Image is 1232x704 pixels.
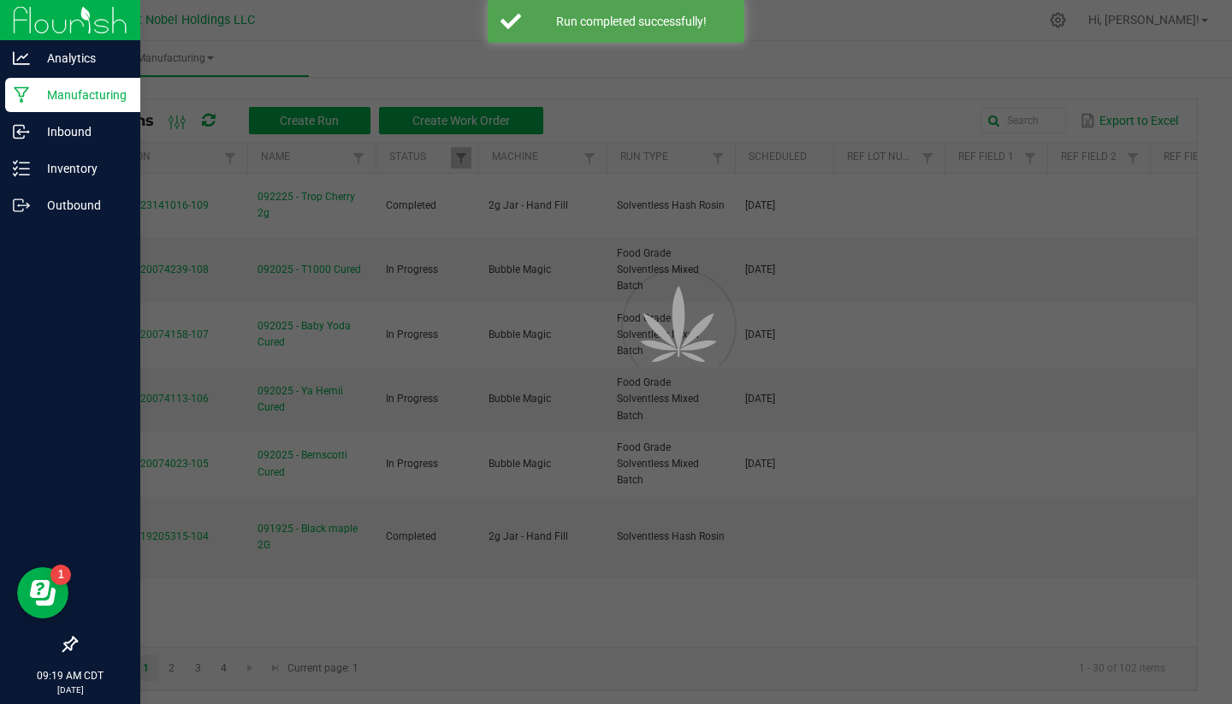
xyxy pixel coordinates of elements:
[30,48,133,68] p: Analytics
[17,567,68,618] iframe: Resource center
[50,565,71,585] iframe: Resource center unread badge
[30,121,133,142] p: Inbound
[8,668,133,683] p: 09:19 AM CDT
[8,683,133,696] p: [DATE]
[13,123,30,140] inline-svg: Inbound
[13,50,30,67] inline-svg: Analytics
[530,13,731,30] div: Run completed successfully!
[30,195,133,216] p: Outbound
[30,158,133,179] p: Inventory
[13,86,30,104] inline-svg: Manufacturing
[13,197,30,214] inline-svg: Outbound
[13,160,30,177] inline-svg: Inventory
[30,85,133,105] p: Manufacturing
